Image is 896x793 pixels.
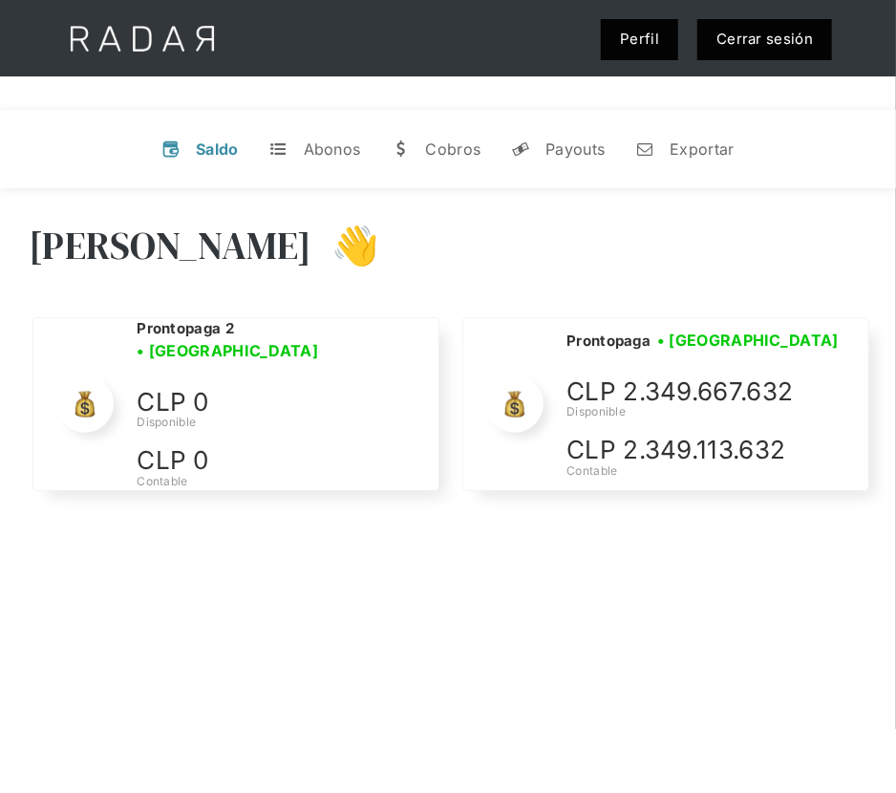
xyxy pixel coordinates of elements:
[137,440,423,481] p: CLP 0
[635,139,654,159] div: n
[657,329,839,352] h3: • [GEOGRAPHIC_DATA]
[566,430,853,470] p: CLP 2.349.113.632
[511,139,530,159] div: y
[269,139,288,159] div: t
[137,382,423,422] p: CLP 0
[137,319,234,338] h2: Prontopaga 2
[566,403,853,420] div: Disponible
[697,19,832,60] a: Cerrar sesión
[196,139,239,159] div: Saldo
[425,139,480,159] div: Cobros
[391,139,410,159] div: w
[161,139,181,159] div: v
[137,339,318,362] h3: • [GEOGRAPHIC_DATA]
[137,414,423,431] div: Disponible
[566,332,651,351] h2: Prontopaga
[545,139,605,159] div: Payouts
[566,372,853,412] p: CLP 2.349.667.632
[29,222,312,269] h3: [PERSON_NAME]
[601,19,678,60] a: Perfil
[137,473,423,490] div: Contable
[304,139,361,159] div: Abonos
[566,462,853,480] div: Contable
[312,222,379,269] h3: 👋
[670,139,734,159] div: Exportar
